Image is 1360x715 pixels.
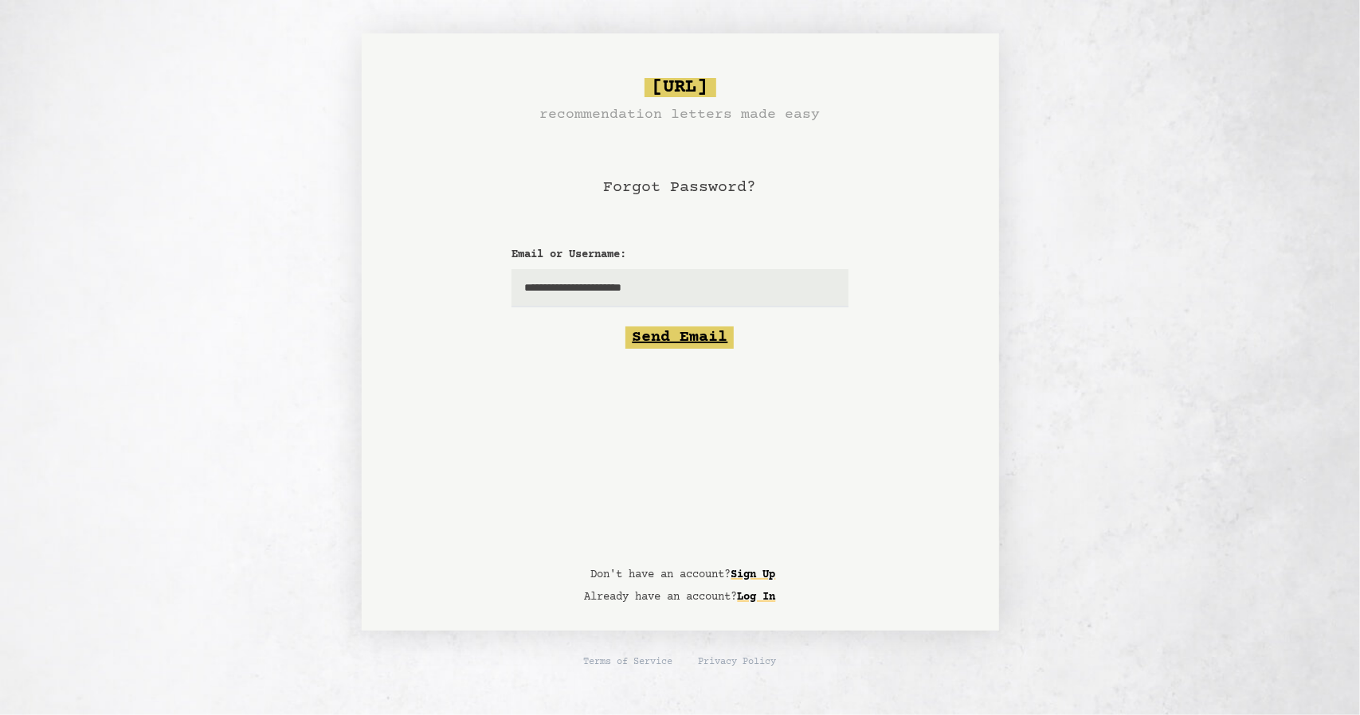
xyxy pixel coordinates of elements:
[604,126,757,215] h1: Forgot Password?
[591,567,776,583] p: Don't have an account?
[625,326,734,349] button: Send Email
[731,562,776,588] a: Sign Up
[585,589,776,605] p: Already have an account?
[584,656,673,669] a: Terms of Service
[511,247,848,263] label: Email or Username:
[645,78,716,97] span: [URL]
[738,584,776,610] a: Log In
[540,104,821,126] h3: recommendation letters made easy
[699,656,777,669] a: Privacy Policy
